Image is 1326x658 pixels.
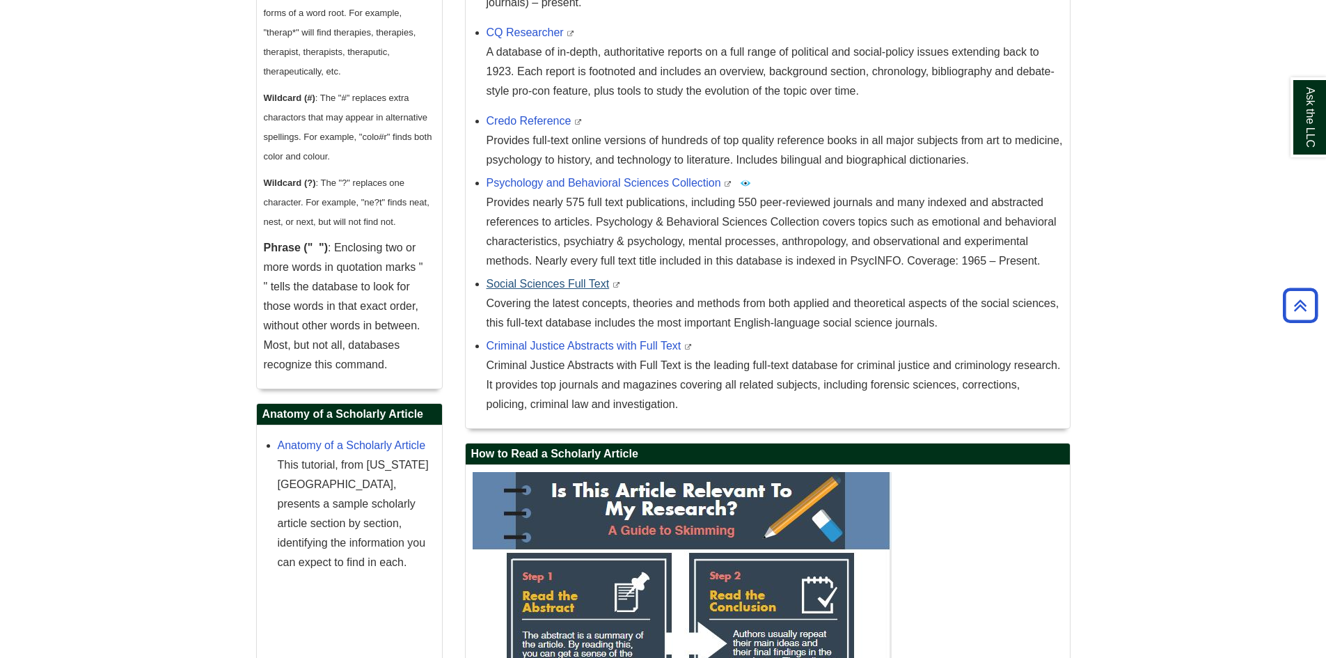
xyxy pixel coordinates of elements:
strong: Wildcard (?) [264,178,316,188]
a: Psychology and Behavioral Sciences Collection [487,177,721,189]
a: Credo Reference [487,115,571,127]
div: Provides full-text online versions of hundreds of top quality reference books in all major subjec... [487,131,1063,170]
i: This link opens in a new window [684,344,693,350]
a: Social Sciences Full Text [487,278,610,290]
div: Covering the latest concepts, theories and methods from both applied and theoretical aspects of t... [487,294,1063,333]
strong: Wildcard (#) [264,93,315,103]
i: This link opens in a new window [613,282,621,288]
div: This tutorial, from [US_STATE][GEOGRAPHIC_DATA], presents a sample scholarly article section by s... [278,455,435,572]
strong: Phrase (" ") [264,242,329,253]
span: : The "?" replaces one character. For example, "ne?t" finds neat, nest, or next, but will not fin... [264,178,429,227]
a: Anatomy of a Scholarly Article [278,439,426,451]
span: : The "#" replaces extra charactors that may appear in alternative spellings. For example, "colo#... [264,93,432,162]
a: Back to Top [1278,296,1323,315]
i: This link opens in a new window [567,31,575,37]
h2: Anatomy of a Scholarly Article [257,404,442,425]
h2: How to Read a Scholarly Article [466,444,1070,465]
div: Provides nearly 575 full text publications, including 550 peer-reviewed journals and many indexed... [487,193,1063,271]
div: Criminal Justice Abstracts with Full Text is the leading full-text database for criminal justice ... [487,356,1063,414]
a: Criminal Justice Abstracts with Full Text [487,340,681,352]
p: A database of in-depth, authoritative reports on a full range of political and social-policy issu... [487,42,1063,101]
img: Peer Reviewed [740,178,751,189]
a: CQ Researcher [487,26,564,38]
i: This link opens in a new window [574,119,583,125]
i: This link opens in a new window [724,181,732,187]
p: : Enclosing two or more words in quotation marks " " tells the database to look for those words i... [264,238,435,375]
